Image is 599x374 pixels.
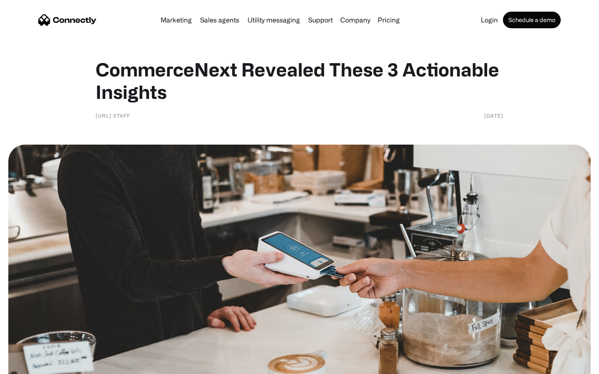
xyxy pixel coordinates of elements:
[478,17,501,23] a: Login
[374,17,403,23] a: Pricing
[17,359,50,371] ul: Language list
[305,17,336,23] a: Support
[96,111,130,120] div: [URL] Staff
[340,14,370,26] div: Company
[8,359,50,371] aside: Language selected: English
[503,12,561,28] a: Schedule a demo
[96,58,503,103] h1: CommerceNext Revealed These 3 Actionable Insights
[244,17,303,23] a: Utility messaging
[197,17,243,23] a: Sales agents
[484,111,503,120] div: [DATE]
[157,17,195,23] a: Marketing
